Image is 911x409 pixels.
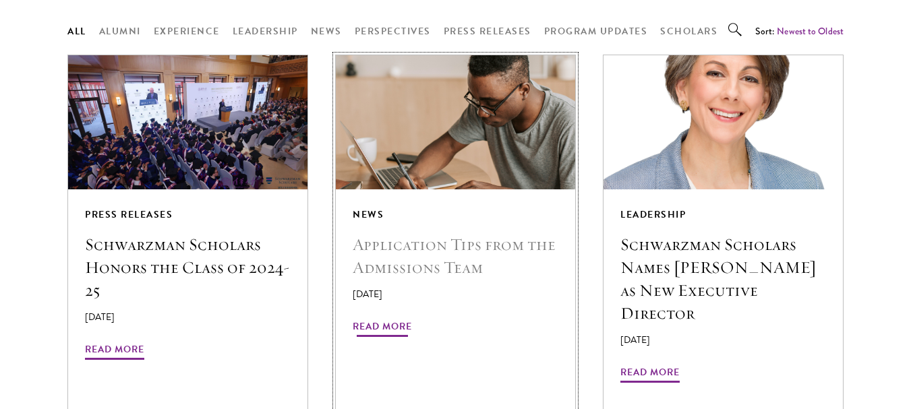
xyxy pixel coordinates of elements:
span: Read More [353,318,412,339]
span: Read More [85,341,144,362]
p: [DATE] [353,287,558,301]
button: All [67,23,86,40]
button: Alumni [99,23,141,40]
button: Perspectives [355,23,431,40]
div: Press Releases [85,206,291,223]
button: Press Releases [444,23,531,40]
button: Scholars [660,23,717,40]
button: Experience [154,23,220,40]
h5: Schwarzman Scholars Names [PERSON_NAME] as New Executive Director [620,233,826,325]
div: News [353,206,558,223]
span: Sort: [755,24,775,38]
button: Newest to Oldest [777,24,844,38]
button: News [311,23,342,40]
div: Leadership [620,206,826,223]
h5: Schwarzman Scholars Honors the Class of 2024-25 [85,233,291,302]
button: Leadership [233,23,298,40]
p: [DATE] [85,310,291,324]
p: [DATE] [620,333,826,347]
button: Program Updates [544,23,648,40]
h5: Application Tips from the Admissions Team [353,233,558,279]
span: Read More [620,364,680,385]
